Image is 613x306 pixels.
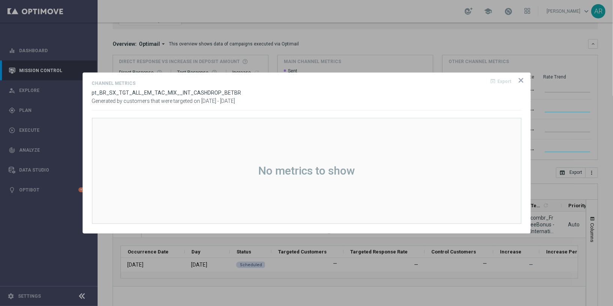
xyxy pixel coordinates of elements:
[258,168,355,174] div: No metrics to show
[517,77,525,84] opti-icon: icon
[92,98,200,104] span: Generated by customers that were targeted on
[202,98,235,104] span: [DATE] - [DATE]
[92,90,241,96] span: pt_BR_SX_TGT_ALL_EM_TAC_MIX__INT_CASHDROP_BETBR
[92,81,136,86] h4: Channel Metrics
